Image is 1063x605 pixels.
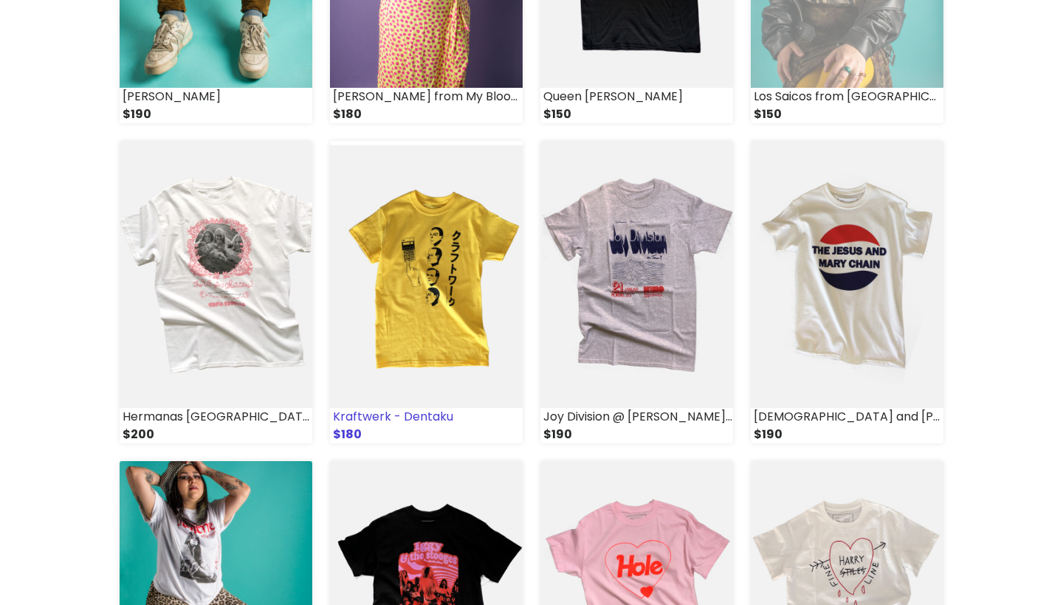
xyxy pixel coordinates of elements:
[540,88,733,106] div: Queen [PERSON_NAME]
[751,106,943,123] div: $150
[330,141,523,443] a: Kraftwerk - Dentaku $180
[540,426,733,443] div: $190
[751,408,943,426] div: [DEMOGRAPHIC_DATA] and [PERSON_NAME] Chain
[540,141,733,443] a: Joy Division @ [PERSON_NAME] Kino $190
[751,426,943,443] div: $190
[120,426,312,443] div: $200
[330,408,523,426] div: Kraftwerk - Dentaku
[330,426,523,443] div: $180
[120,141,312,408] img: small_1733609366163.jpeg
[120,408,312,426] div: Hermanas [GEOGRAPHIC_DATA]
[120,106,312,123] div: $190
[330,88,523,106] div: [PERSON_NAME] from My Bloody Valentine
[751,141,943,443] a: [DEMOGRAPHIC_DATA] and [PERSON_NAME] Chain $190
[751,88,943,106] div: Los Saicos from [GEOGRAPHIC_DATA]
[120,141,312,443] a: Hermanas [GEOGRAPHIC_DATA] $200
[120,88,312,106] div: [PERSON_NAME]
[540,408,733,426] div: Joy Division @ [PERSON_NAME] Kino
[540,141,733,408] img: small_1733608693522.jpeg
[540,106,733,123] div: $150
[330,141,523,408] img: small_1733608980653.jpeg
[330,106,523,123] div: $180
[751,141,943,408] img: small_1733608361702.jpeg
